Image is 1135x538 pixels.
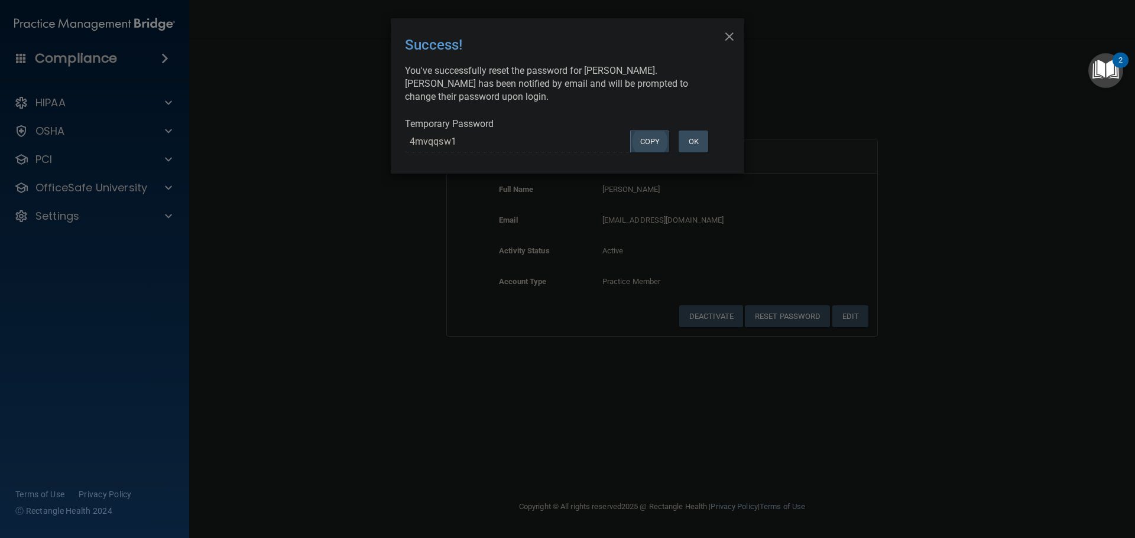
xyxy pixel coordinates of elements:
[679,131,708,152] button: OK
[724,23,735,47] span: ×
[630,131,669,152] button: COPY
[405,118,494,129] span: Temporary Password
[1088,53,1123,88] button: Open Resource Center, 2 new notifications
[405,28,682,62] div: Success!
[1118,60,1123,76] div: 2
[405,64,721,103] div: You've successfully reset the password for [PERSON_NAME]. [PERSON_NAME] has been notified by emai...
